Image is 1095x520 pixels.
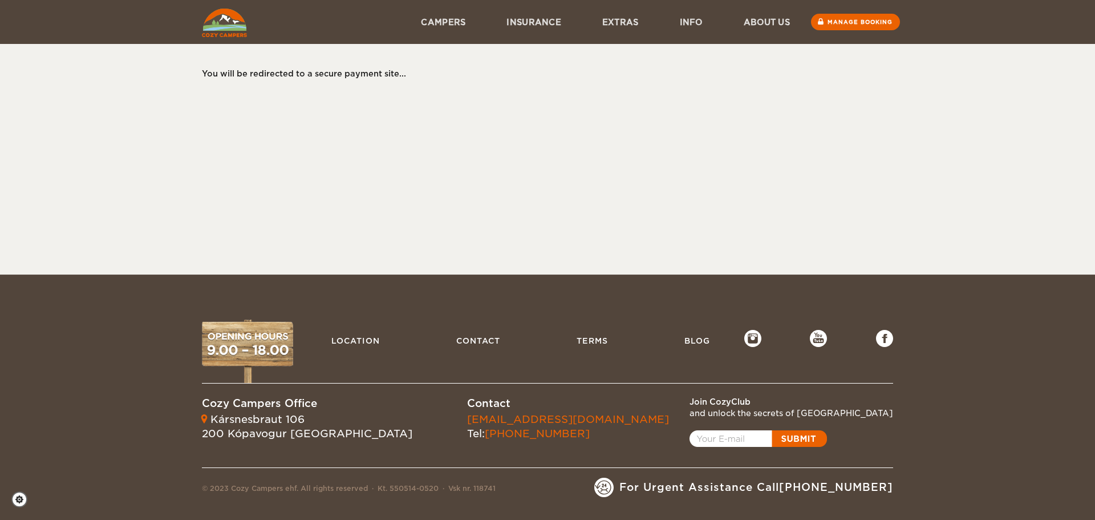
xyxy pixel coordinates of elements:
[202,483,496,497] div: © 2023 Cozy Campers ehf. All rights reserved Kt. 550514-0520 Vsk nr. 118741
[202,9,247,37] img: Cozy Campers
[690,408,893,419] div: and unlock the secrets of [GEOGRAPHIC_DATA]
[779,481,893,493] a: [PHONE_NUMBER]
[202,396,412,411] div: Cozy Campers Office
[467,412,669,441] div: Tel:
[11,491,35,507] a: Cookie settings
[690,396,893,408] div: Join CozyClub
[467,413,669,425] a: [EMAIL_ADDRESS][DOMAIN_NAME]
[811,14,900,30] a: Manage booking
[326,330,386,352] a: Location
[690,430,827,447] a: Open popup
[467,396,669,411] div: Contact
[619,480,893,495] span: For Urgent Assistance Call
[451,330,506,352] a: Contact
[202,68,882,79] div: You will be redirected to a secure payment site...
[679,330,716,352] a: Blog
[202,412,412,441] div: Kársnesbraut 106 200 Kópavogur [GEOGRAPHIC_DATA]
[485,428,590,440] a: [PHONE_NUMBER]
[571,330,614,352] a: Terms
